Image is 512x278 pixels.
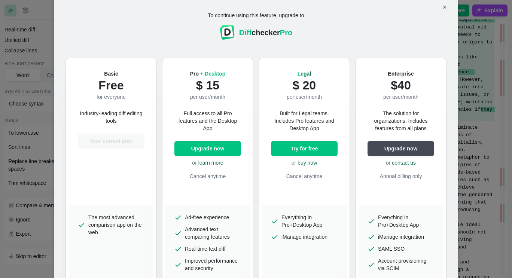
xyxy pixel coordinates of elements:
[190,70,226,77] h2: Pro
[383,145,419,152] span: Upgrade now
[185,214,229,221] span: Ad-free experience
[378,257,434,272] span: Account provisioning via SCIM
[368,141,434,156] a: Upgrade now
[174,141,241,156] a: Upgrade now
[298,160,317,166] a: buy now
[88,214,144,236] span: The most advanced comparison app on the web
[190,145,226,152] span: Upgrade now
[298,71,311,77] span: Legal
[281,233,327,241] span: iManage integration
[185,245,226,253] span: Real-time text diff
[378,214,434,229] span: Everything in Pro+Desktop App
[281,214,338,229] span: Everything in Pro+Desktop App
[368,110,434,132] p: The solution for organizations. Includes features from all plans
[174,172,241,180] p: Cancel anytime
[289,145,319,152] span: Try for free
[271,172,338,180] p: Cancel anytime
[174,110,241,132] p: Full access to all Pro features and the Desktop App
[287,93,322,101] p: per user/month
[185,226,241,241] span: Advanced text comparing features
[200,71,225,77] span: + Desktop
[271,110,338,132] p: Built for Legal teams. Includes Pro features and Desktop App
[220,25,235,40] img: Diffchecker logo
[368,172,434,180] p: Annual billing only
[383,93,418,101] p: per user/month
[383,70,418,77] h2: Enterprise
[271,159,338,167] p: or
[392,160,416,166] a: contact us
[271,141,338,156] button: Try for free
[198,160,223,166] a: learn more
[378,245,405,253] span: SAML SSO
[78,134,144,149] button: Your current plan
[174,159,241,167] p: or
[88,137,134,145] span: Your current plan
[190,77,226,93] p: $ 15
[78,110,144,125] p: Industry-leading diff editing tools
[185,257,241,272] span: Improved performance and security
[97,77,126,93] p: Free
[280,28,292,37] span: Pro
[439,1,451,13] button: Close modal
[208,12,304,19] p: To continue using this feature, upgrade to
[190,93,226,101] p: per user/month
[239,27,292,38] div: checker
[383,77,418,93] p: $40
[239,28,252,37] span: Diff
[97,70,126,77] h2: Basic
[97,93,126,101] p: for everyone
[368,159,434,167] p: or
[378,233,424,241] span: iManage integration
[287,77,322,93] p: $ 20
